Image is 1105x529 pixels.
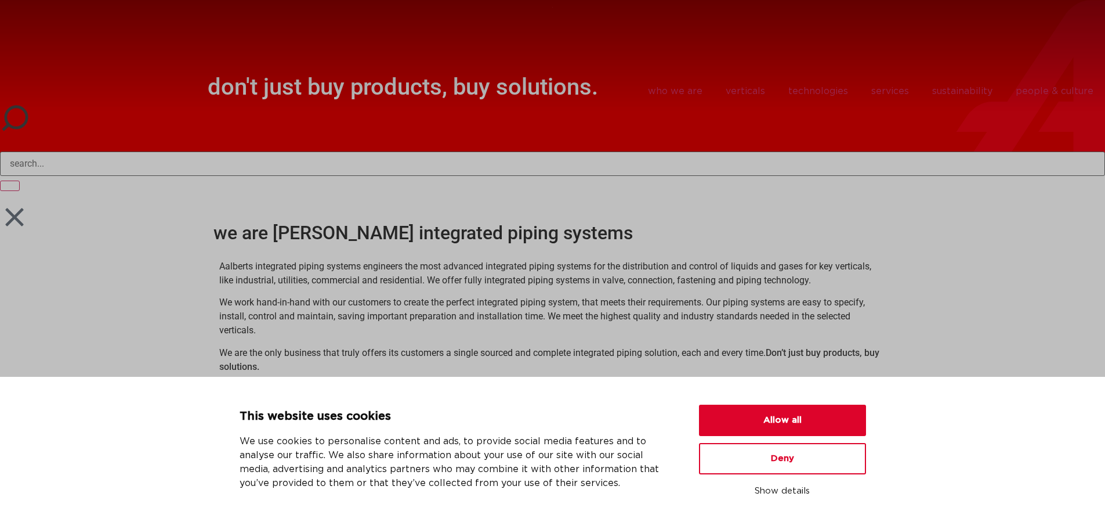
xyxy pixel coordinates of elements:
[699,481,866,501] button: Show details
[219,296,886,337] p: We work hand-in-hand with our customers to create the perfect integrated piping system, that meet...
[1004,78,1105,105] a: people & culture
[240,408,671,425] p: This website uses cookies
[213,224,892,242] h2: we are [PERSON_NAME] integrated piping systems
[921,78,1004,105] a: sustainability
[860,78,921,105] a: services
[699,443,866,474] button: Deny
[714,78,777,105] a: verticals
[240,434,671,490] p: We use cookies to personalise content and ads, to provide social media features and to analyse ou...
[699,405,866,436] button: Allow all
[219,347,879,372] strong: Don’t just buy products, buy solutions.
[219,260,886,287] p: Aalberts integrated piping systems engineers the most advanced integrated piping systems for the ...
[219,346,886,374] p: We are the only business that truly offers its customers a single sourced and complete integrated...
[777,78,860,105] a: technologies
[636,78,714,105] a: who we are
